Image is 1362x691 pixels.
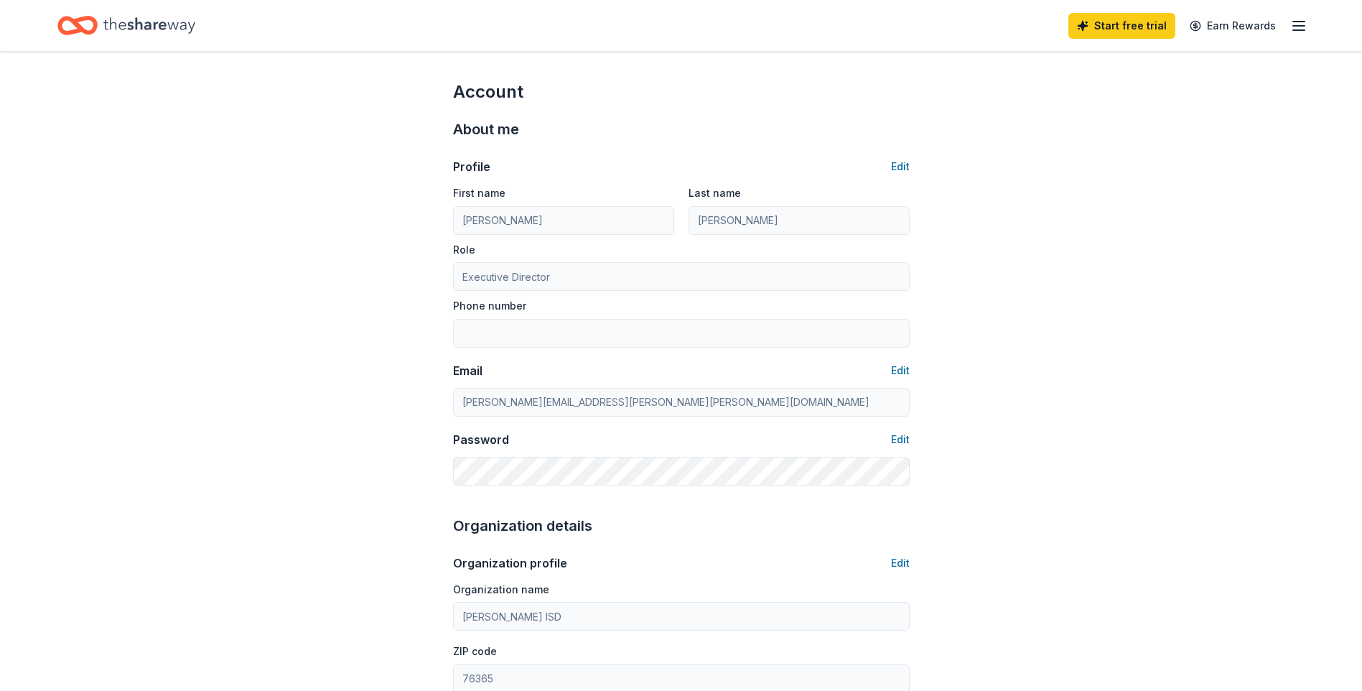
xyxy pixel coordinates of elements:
[453,299,526,313] label: Phone number
[1068,13,1175,39] a: Start free trial
[57,9,195,42] a: Home
[891,431,910,448] button: Edit
[453,80,910,103] div: Account
[453,243,475,257] label: Role
[891,362,910,379] button: Edit
[453,362,482,379] div: Email
[1181,13,1284,39] a: Earn Rewards
[891,555,910,572] button: Edit
[453,158,490,175] div: Profile
[453,118,910,141] div: About me
[453,431,509,448] div: Password
[453,583,549,597] label: Organization name
[453,555,567,572] div: Organization profile
[453,514,910,537] div: Organization details
[453,186,505,200] label: First name
[891,158,910,175] button: Edit
[453,644,497,659] label: ZIP code
[689,186,741,200] label: Last name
